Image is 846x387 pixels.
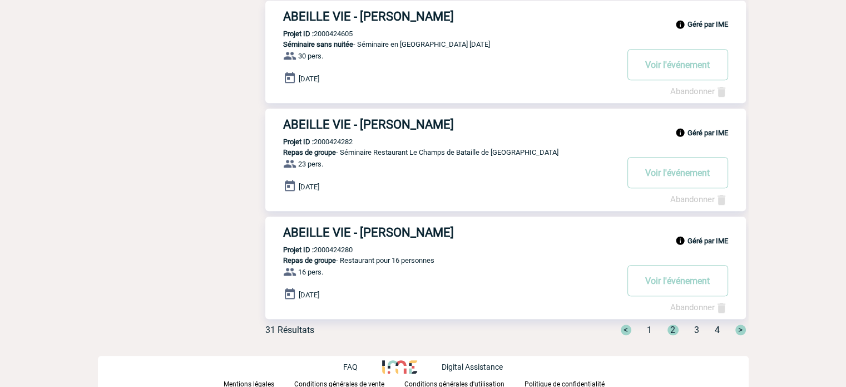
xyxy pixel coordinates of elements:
b: Projet ID : [283,246,314,254]
span: < [621,325,631,335]
a: FAQ [343,361,382,371]
span: 23 pers. [298,160,323,168]
div: 31 Résultats [265,325,314,335]
span: 1 [647,325,652,335]
span: > [735,325,746,335]
span: 2 [667,325,679,335]
p: FAQ [343,362,358,371]
a: Abandonner [670,194,728,204]
p: Digital Assistance [442,362,503,371]
h3: ABEILLE VIE - [PERSON_NAME] [283,9,617,23]
a: Abandonner [670,86,728,96]
b: Projet ID : [283,138,314,146]
span: Repas de groupe [283,148,336,156]
span: [DATE] [299,291,319,299]
span: 16 pers. [298,268,323,276]
p: 2000424605 [265,30,353,38]
p: 2000424280 [265,246,353,254]
span: Repas de groupe [283,256,336,264]
button: Voir l'événement [627,157,728,188]
img: info_black_24dp.svg [675,19,685,30]
b: Géré par IME [687,128,728,136]
a: ABEILLE VIE - [PERSON_NAME] [265,117,746,131]
b: Projet ID : [283,30,314,38]
button: Voir l'événement [627,49,728,80]
span: 3 [694,325,699,335]
span: [DATE] [299,183,319,191]
a: ABEILLE VIE - [PERSON_NAME] [265,226,746,239]
b: Géré par IME [687,20,728,28]
p: - Restaurant pour 16 personnes [265,256,617,264]
span: 4 [715,325,720,335]
img: info_black_24dp.svg [675,128,685,138]
a: Abandonner [670,302,728,312]
button: Voir l'événement [627,265,728,296]
img: info_black_24dp.svg [675,236,685,246]
img: http://www.idealmeetingsevents.fr/ [382,360,417,374]
b: Géré par IME [687,236,728,244]
p: - Séminaire Restaurant Le Champs de Bataille de [GEOGRAPHIC_DATA] [265,148,617,156]
h3: ABEILLE VIE - [PERSON_NAME] [283,226,617,239]
h3: ABEILLE VIE - [PERSON_NAME] [283,117,617,131]
span: 30 pers. [298,52,323,60]
a: ABEILLE VIE - [PERSON_NAME] [265,9,746,23]
p: 2000424282 [265,138,353,146]
span: [DATE] [299,75,319,83]
span: Séminaire sans nuitée [283,40,353,48]
p: - Séminaire en [GEOGRAPHIC_DATA] [DATE] [265,40,617,48]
